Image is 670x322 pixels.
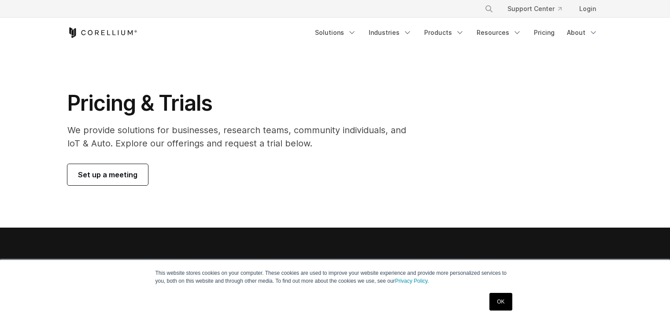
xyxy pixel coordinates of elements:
[155,269,515,285] p: This website stores cookies on your computer. These cookies are used to improve your website expe...
[78,169,137,180] span: Set up a meeting
[310,25,603,41] div: Navigation Menu
[471,25,527,41] a: Resources
[67,164,148,185] a: Set up a meeting
[489,293,512,311] a: OK
[395,278,429,284] a: Privacy Policy.
[529,25,560,41] a: Pricing
[67,27,137,38] a: Corellium Home
[67,90,418,116] h1: Pricing & Trials
[500,1,569,17] a: Support Center
[474,1,603,17] div: Navigation Menu
[310,25,362,41] a: Solutions
[419,25,470,41] a: Products
[562,25,603,41] a: About
[481,1,497,17] button: Search
[67,124,418,150] p: We provide solutions for businesses, research teams, community individuals, and IoT & Auto. Explo...
[572,1,603,17] a: Login
[363,25,417,41] a: Industries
